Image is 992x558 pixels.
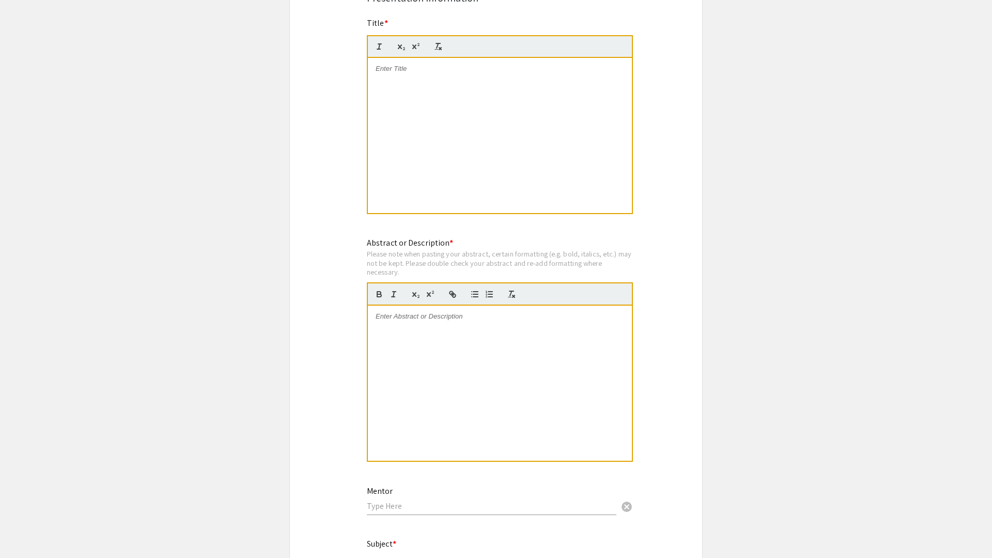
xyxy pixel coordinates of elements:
[367,249,633,277] div: Please note when pasting your abstract, certain formatting (e.g. bold, italics, etc.) may not be ...
[367,538,396,549] mat-label: Subject
[367,18,388,28] mat-label: Title
[367,237,453,248] mat-label: Abstract or Description
[621,501,633,513] span: cancel
[616,496,637,517] button: Clear
[367,501,616,511] input: Type Here
[367,486,393,496] mat-label: Mentor
[8,511,44,550] iframe: Chat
